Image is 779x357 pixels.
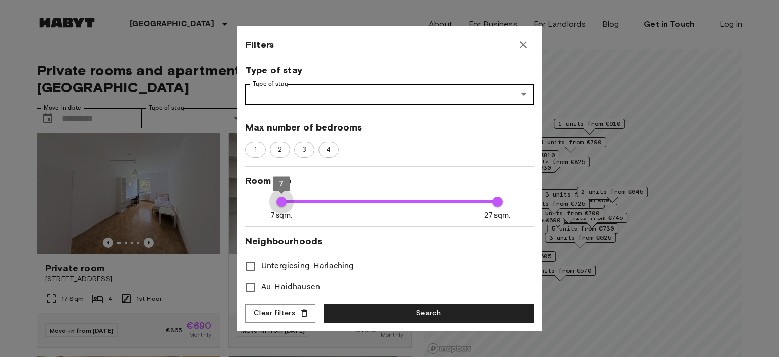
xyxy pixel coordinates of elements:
span: Filters [245,39,274,51]
button: Search [324,304,534,323]
span: Neighbourhoods [245,235,534,247]
span: 1 [249,145,262,155]
button: Clear filters [245,304,315,323]
span: 4 [321,145,336,155]
span: Untergiesing-Harlaching [261,260,354,272]
div: 4 [318,142,339,158]
div: 2 [270,142,290,158]
span: 7 sqm. [271,210,293,221]
div: 3 [294,142,314,158]
span: Type of stay [245,64,534,76]
span: 2 [272,145,288,155]
span: 3 [297,145,312,155]
span: 27 sqm. [484,210,510,221]
label: Type of stay [253,80,288,88]
span: Au-Haidhausen [261,281,320,294]
span: 7 [279,179,284,188]
span: Room size [245,175,534,187]
span: Max number of bedrooms [245,121,534,134]
div: 1 [245,142,266,158]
